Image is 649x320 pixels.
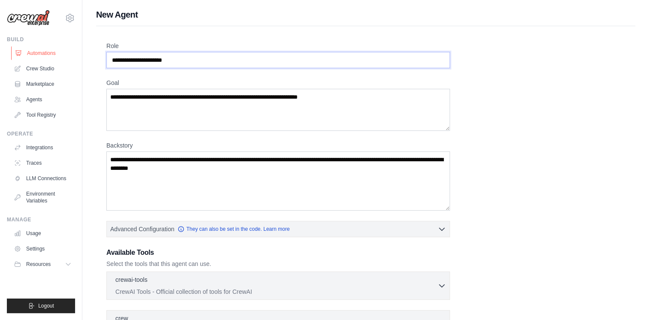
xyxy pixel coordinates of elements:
button: Advanced Configuration They can also be set in the code. Learn more [107,221,450,237]
h3: Available Tools [106,248,450,258]
label: Goal [106,78,450,87]
div: Manage [7,216,75,223]
button: Resources [10,257,75,271]
p: Select the tools that this agent can use. [106,260,450,268]
a: Environment Variables [10,187,75,208]
a: LLM Connections [10,172,75,185]
h1: New Agent [96,9,635,21]
a: They can also be set in the code. Learn more [178,226,290,232]
span: Logout [38,302,54,309]
button: Logout [7,299,75,313]
a: Traces [10,156,75,170]
div: Build [7,36,75,43]
label: Backstory [106,141,450,150]
span: Advanced Configuration [110,225,174,233]
p: CrewAI Tools - Official collection of tools for CrewAI [115,287,438,296]
a: Settings [10,242,75,256]
a: Usage [10,226,75,240]
a: Agents [10,93,75,106]
a: Integrations [10,141,75,154]
img: Logo [7,10,50,26]
a: Automations [11,46,76,60]
label: Role [106,42,450,50]
div: Operate [7,130,75,137]
span: Resources [26,261,51,268]
a: Tool Registry [10,108,75,122]
button: crewai-tools CrewAI Tools - Official collection of tools for CrewAI [110,275,446,296]
p: crewai-tools [115,275,148,284]
a: Marketplace [10,77,75,91]
a: Crew Studio [10,62,75,75]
